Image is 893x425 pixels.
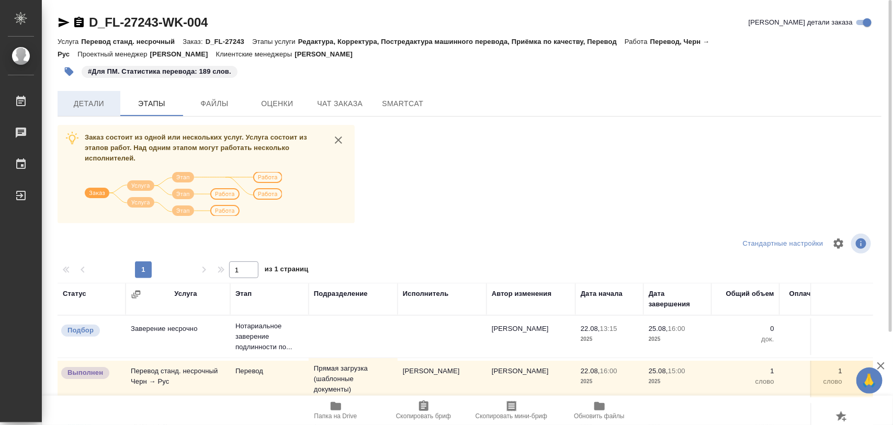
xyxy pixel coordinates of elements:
[189,97,240,110] span: Файлы
[649,289,706,309] div: Дата завершения
[85,133,307,162] span: Заказ состоит из одной или нескольких услуг. Услуга состоит из этапов работ. Над одним этапом мог...
[315,97,365,110] span: Чат заказа
[63,289,86,299] div: Статус
[581,367,600,375] p: 22.08,
[726,289,774,299] div: Общий объем
[77,50,150,58] p: Проектный менеджер
[785,376,842,387] p: слово
[785,366,842,376] p: 1
[749,17,853,28] span: [PERSON_NAME] детали заказа
[131,289,141,300] button: Сгруппировать
[64,97,114,110] span: Детали
[127,97,177,110] span: Этапы
[378,97,428,110] span: SmartCat
[581,289,623,299] div: Дата начала
[292,396,380,425] button: Папка на Drive
[851,234,873,254] span: Посмотреть информацию
[649,376,706,387] p: 2025
[58,60,81,83] button: Добавить тэг
[600,325,617,332] p: 13:15
[183,38,205,45] p: Заказ:
[126,318,230,355] td: Заверение несрочно
[717,324,774,334] p: 0
[668,367,685,375] p: 15:00
[331,132,346,148] button: close
[252,38,298,45] p: Этапы услуги
[81,66,239,75] span: Для ПМ. Статистика перевода: 189 слов.
[668,325,685,332] p: 16:00
[216,50,295,58] p: Клиентские менеджеры
[717,376,774,387] p: слово
[89,15,208,29] a: D_FL-27243-WK-004
[403,289,449,299] div: Исполнитель
[717,334,774,344] p: док.
[574,412,625,420] span: Обновить файлы
[235,366,303,376] p: Перевод
[468,396,556,425] button: Скопировать мини-бриф
[581,376,638,387] p: 2025
[298,38,625,45] p: Редактура, Корректура, Постредактура машинного перевода, Приёмка по качеству, Перевод
[625,38,650,45] p: Работа
[58,38,81,45] p: Услуга
[856,367,883,394] button: 🙏
[67,325,94,336] p: Подбор
[492,289,551,299] div: Автор изменения
[235,289,252,299] div: Этап
[740,236,826,252] div: split button
[600,367,617,375] p: 16:00
[73,16,85,29] button: Скопировать ссылку
[265,263,309,278] span: из 1 страниц
[174,289,197,299] div: Услуга
[398,361,487,397] td: [PERSON_NAME]
[126,361,230,397] td: Перевод станд. несрочный Черн → Рус
[150,50,216,58] p: [PERSON_NAME]
[581,334,638,344] p: 2025
[649,367,668,375] p: 25.08,
[314,289,368,299] div: Подразделение
[487,318,575,355] td: [PERSON_NAME]
[785,324,842,334] p: 0
[252,97,302,110] span: Оценки
[380,396,468,425] button: Скопировать бриф
[81,38,183,45] p: Перевод станд. несрочный
[861,370,878,392] span: 🙏
[235,321,303,352] p: Нотариальное заверение подлинности по...
[314,412,357,420] span: Папка на Drive
[785,334,842,344] p: док.
[396,412,451,420] span: Скопировать бриф
[487,361,575,397] td: [PERSON_NAME]
[556,396,643,425] button: Обновить файлы
[826,231,851,256] span: Настроить таблицу
[206,38,252,45] p: D_FL-27243
[581,325,600,332] p: 22.08,
[67,367,103,378] p: Выполнен
[649,325,668,332] p: 25.08,
[785,289,842,309] div: Оплачиваемый объем
[58,16,70,29] button: Скопировать ссылку для ЯМессенджера
[717,366,774,376] p: 1
[476,412,547,420] span: Скопировать мини-бриф
[295,50,360,58] p: [PERSON_NAME]
[88,66,231,77] p: #Для ПМ. Статистика перевода: 189 слов.
[309,358,398,400] td: Прямая загрузка (шаблонные документы)
[649,334,706,344] p: 2025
